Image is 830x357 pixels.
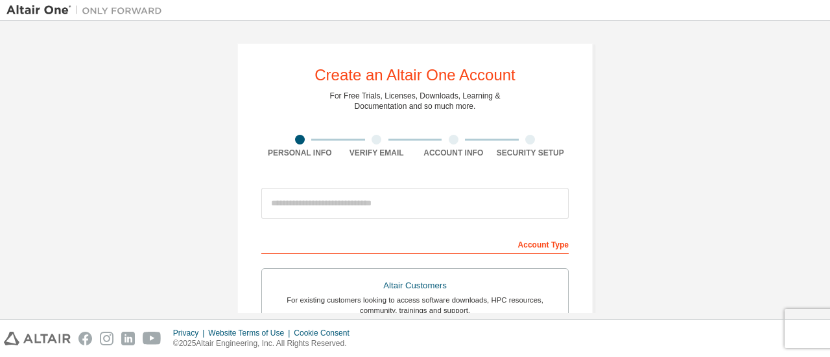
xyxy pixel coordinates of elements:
[270,295,560,316] div: For existing customers looking to access software downloads, HPC resources, community, trainings ...
[314,67,516,83] div: Create an Altair One Account
[208,328,294,338] div: Website Terms of Use
[338,148,416,158] div: Verify Email
[121,332,135,345] img: linkedin.svg
[4,332,71,345] img: altair_logo.svg
[261,148,338,158] div: Personal Info
[173,338,357,349] p: © 2025 Altair Engineering, Inc. All Rights Reserved.
[294,328,357,338] div: Cookie Consent
[100,332,113,345] img: instagram.svg
[143,332,161,345] img: youtube.svg
[78,332,92,345] img: facebook.svg
[330,91,501,111] div: For Free Trials, Licenses, Downloads, Learning & Documentation and so much more.
[492,148,569,158] div: Security Setup
[173,328,208,338] div: Privacy
[415,148,492,158] div: Account Info
[270,277,560,295] div: Altair Customers
[6,4,169,17] img: Altair One
[261,233,569,254] div: Account Type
